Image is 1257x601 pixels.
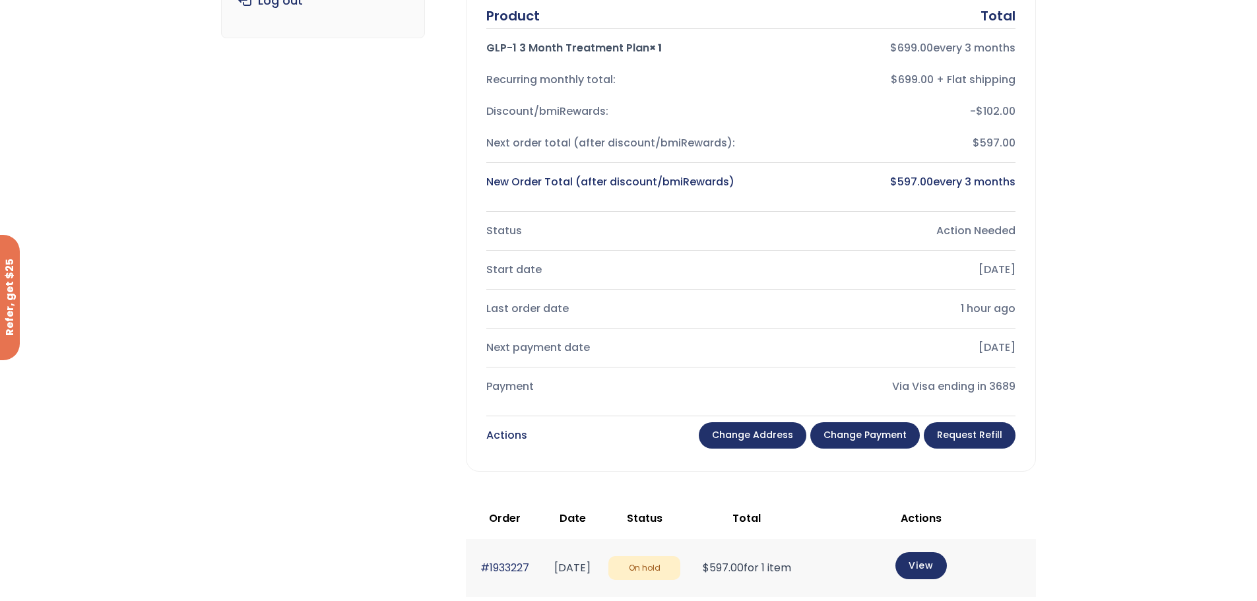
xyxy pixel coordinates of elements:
[649,40,662,55] strong: × 1
[890,174,933,189] bdi: 597.00
[761,173,1015,191] div: every 3 months
[761,261,1015,279] div: [DATE]
[699,422,806,449] a: Change address
[890,174,897,189] span: $
[486,222,740,240] div: Status
[761,300,1015,318] div: 1 hour ago
[761,71,1015,89] div: $699.00 + Flat shipping
[486,426,527,445] div: Actions
[761,134,1015,152] div: $597.00
[703,560,709,575] span: $
[890,40,933,55] bdi: 699.00
[761,102,1015,121] div: -
[810,422,920,449] a: Change payment
[486,173,740,191] div: New Order Total (after discount/bmiRewards)
[489,511,521,526] span: Order
[976,104,983,119] span: $
[732,511,761,526] span: Total
[627,511,662,526] span: Status
[761,39,1015,57] div: every 3 months
[486,261,740,279] div: Start date
[890,40,897,55] span: $
[924,422,1015,449] a: Request Refill
[761,338,1015,357] div: [DATE]
[480,560,529,575] a: #1933227
[761,377,1015,396] div: Via Visa ending in 3689
[486,300,740,318] div: Last order date
[608,556,680,581] span: On hold
[895,552,947,579] a: View
[981,7,1015,25] div: Total
[486,102,740,121] div: Discount/bmiRewards:
[486,39,740,57] div: GLP-1 3 Month Treatment Plan
[486,377,740,396] div: Payment
[901,511,942,526] span: Actions
[486,71,740,89] div: Recurring monthly total:
[761,222,1015,240] div: Action Needed
[703,560,744,575] span: 597.00
[976,104,1015,119] span: 102.00
[486,338,740,357] div: Next payment date
[560,511,586,526] span: Date
[486,134,740,152] div: Next order total (after discount/bmiRewards):
[554,560,591,575] time: [DATE]
[687,539,807,596] td: for 1 item
[486,7,540,25] div: Product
